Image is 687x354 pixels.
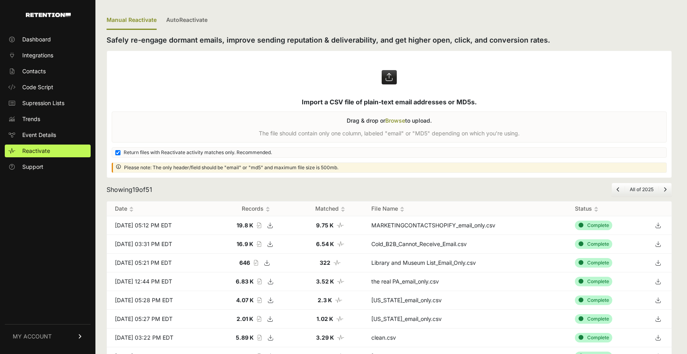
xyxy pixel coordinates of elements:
td: Library and Museum List_Email_Only.csv [363,254,567,272]
td: Cold_B2B_Cannot_Receive_Email.csv [363,235,567,254]
a: AutoReactivate [166,11,208,30]
td: [DATE] 05:28 PM EDT [107,291,215,310]
td: [DATE] 05:21 PM EDT [107,254,215,272]
a: Previous [617,186,620,192]
a: Event Details [5,129,91,141]
i: Record count of the file [256,223,261,228]
div: Manual Reactivate [107,11,157,30]
span: Integrations [22,51,53,59]
span: Event Details [22,131,56,139]
img: no_sort-eaf950dc5ab64cae54d48a5578032e96f70b2ecb7d747501f34c8f2db400fb66.gif [266,206,270,212]
i: Record count of the file [257,335,262,340]
img: no_sort-eaf950dc5ab64cae54d48a5578032e96f70b2ecb7d747501f34c8f2db400fb66.gif [129,206,134,212]
i: Record count of the file [256,316,261,322]
div: Complete [575,295,612,305]
span: 19 [132,186,139,194]
td: [DATE] 12:44 PM EDT [107,272,215,291]
div: Complete [575,258,612,268]
h2: Safely re-engage dormant emails, improve sending reputation & deliverability, and get higher open... [107,35,672,46]
div: Complete [575,333,612,342]
a: Contacts [5,65,91,78]
strong: 19.8 K [237,222,253,229]
i: Record count of the file [257,297,262,303]
span: Return files with Reactivate activity matches only. Recommended. [124,149,272,156]
td: the real PA_email_only.csv [363,272,567,291]
span: Reactivate [22,147,50,155]
td: [DATE] 05:12 PM EDT [107,216,215,235]
td: [US_STATE]_email_only.csv [363,310,567,329]
i: Record count of the file [256,241,261,247]
td: MARKETINGCONTACTSHOPIFY_email_only.csv [363,216,567,235]
th: Status [567,201,644,216]
i: Number of matched records [337,279,344,284]
div: Complete [575,221,612,230]
i: Record count of the file [253,260,258,266]
span: Supression Lists [22,99,64,107]
i: Number of matched records [335,297,342,303]
strong: 2.01 K [237,315,253,322]
strong: 1.02 K [316,315,333,322]
th: Matched [297,201,363,216]
a: Dashboard [5,33,91,46]
i: Number of matched records [337,241,344,247]
a: Reactivate [5,145,91,157]
strong: 9.75 K [316,222,334,229]
a: MY ACCOUNT [5,324,91,348]
strong: 2.3 K [318,297,332,303]
div: Complete [575,314,612,324]
strong: 5.89 K [236,334,254,341]
strong: 646 [239,259,250,266]
div: Complete [575,239,612,249]
strong: 3.52 K [316,278,334,285]
span: 51 [146,186,152,194]
i: Number of matched records [337,335,344,340]
a: Trends [5,113,91,125]
td: clean.csv [363,329,567,347]
i: Number of matched records [336,316,343,322]
strong: 16.9 K [237,241,253,247]
span: MY ACCOUNT [13,332,52,340]
td: [DATE] 05:27 PM EDT [107,310,215,329]
a: Supression Lists [5,97,91,110]
i: Number of matched records [337,223,344,228]
img: Retention.com [26,13,71,17]
a: Next [664,186,667,192]
td: [DATE] 03:31 PM EDT [107,235,215,254]
img: no_sort-eaf950dc5ab64cae54d48a5578032e96f70b2ecb7d747501f34c8f2db400fb66.gif [400,206,404,212]
i: Record count of the file [257,279,262,284]
img: no_sort-eaf950dc5ab64cae54d48a5578032e96f70b2ecb7d747501f34c8f2db400fb66.gif [341,206,345,212]
span: Dashboard [22,35,51,43]
span: Trends [22,115,40,123]
strong: 6.54 K [316,241,334,247]
th: File Name [363,201,567,216]
span: Contacts [22,67,46,75]
i: Number of matched records [334,260,341,266]
a: Support [5,160,91,173]
div: Complete [575,277,612,286]
div: Showing of [107,185,152,194]
strong: 322 [320,259,330,266]
a: Integrations [5,49,91,62]
strong: 3.29 K [316,334,334,341]
td: [US_STATE]_email_only.csv [363,291,567,310]
th: Date [107,201,215,216]
input: Return files with Reactivate activity matches only. Recommended. [115,150,120,155]
img: no_sort-eaf950dc5ab64cae54d48a5578032e96f70b2ecb7d747501f34c8f2db400fb66.gif [594,206,598,212]
th: Records [215,201,297,216]
nav: Page navigation [611,183,672,196]
li: All of 2025 [625,186,658,193]
span: Support [22,163,43,171]
a: Code Script [5,81,91,94]
td: [DATE] 03:22 PM EDT [107,329,215,347]
span: Code Script [22,83,53,91]
strong: 6.83 K [236,278,254,285]
strong: 4.07 K [236,297,254,303]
